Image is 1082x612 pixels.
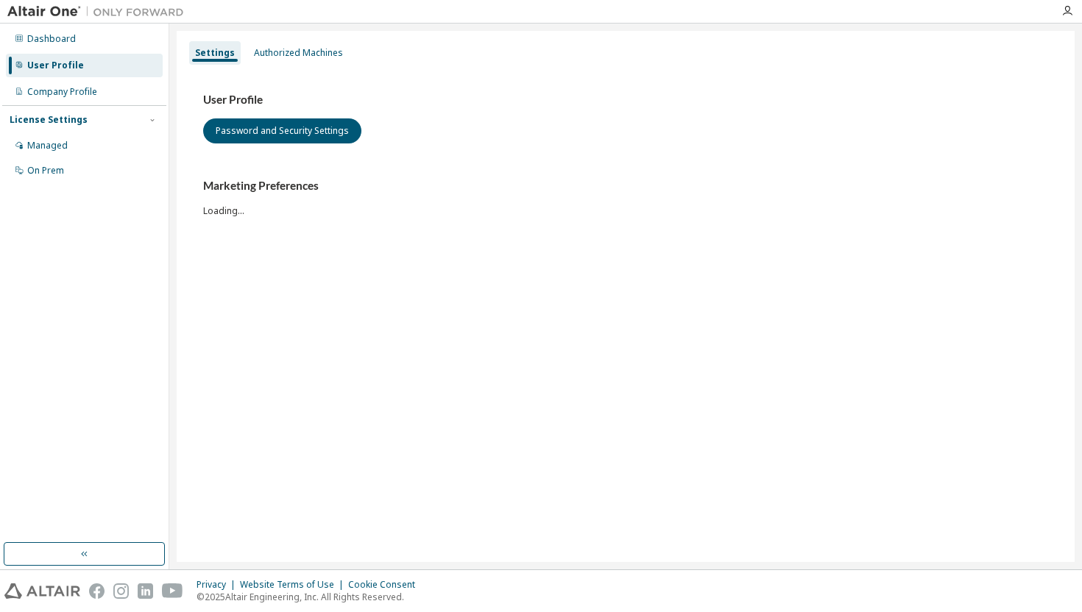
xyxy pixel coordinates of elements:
img: Altair One [7,4,191,19]
img: linkedin.svg [138,583,153,599]
p: © 2025 Altair Engineering, Inc. All Rights Reserved. [197,591,424,603]
img: facebook.svg [89,583,105,599]
div: Cookie Consent [348,579,424,591]
div: User Profile [27,60,84,71]
button: Password and Security Settings [203,118,361,143]
div: Company Profile [27,86,97,98]
div: Privacy [197,579,240,591]
div: Website Terms of Use [240,579,348,591]
div: Settings [195,47,235,59]
div: License Settings [10,114,88,126]
img: youtube.svg [162,583,183,599]
h3: Marketing Preferences [203,179,1048,193]
div: On Prem [27,165,64,177]
img: altair_logo.svg [4,583,80,599]
h3: User Profile [203,93,1048,107]
div: Dashboard [27,33,76,45]
div: Managed [27,140,68,152]
div: Loading... [203,179,1048,216]
img: instagram.svg [113,583,129,599]
div: Authorized Machines [254,47,343,59]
